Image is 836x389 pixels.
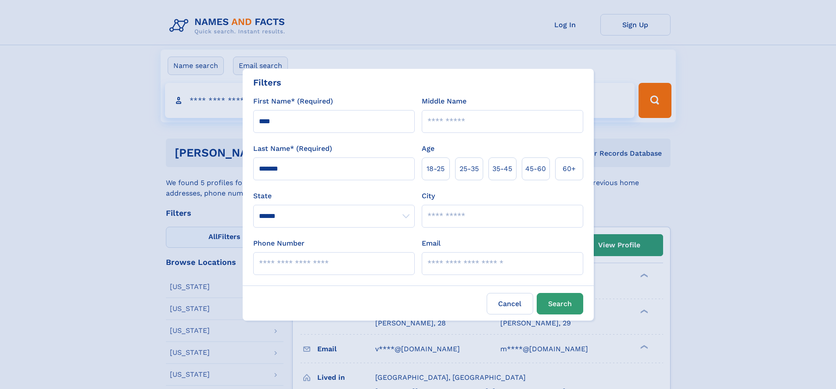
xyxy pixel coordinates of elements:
[253,76,281,89] div: Filters
[427,164,445,174] span: 18‑25
[459,164,479,174] span: 25‑35
[563,164,576,174] span: 60+
[253,143,332,154] label: Last Name* (Required)
[422,238,441,249] label: Email
[422,96,466,107] label: Middle Name
[525,164,546,174] span: 45‑60
[422,143,434,154] label: Age
[253,238,305,249] label: Phone Number
[492,164,512,174] span: 35‑45
[487,293,533,314] label: Cancel
[537,293,583,314] button: Search
[253,96,333,107] label: First Name* (Required)
[422,191,435,201] label: City
[253,191,415,201] label: State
